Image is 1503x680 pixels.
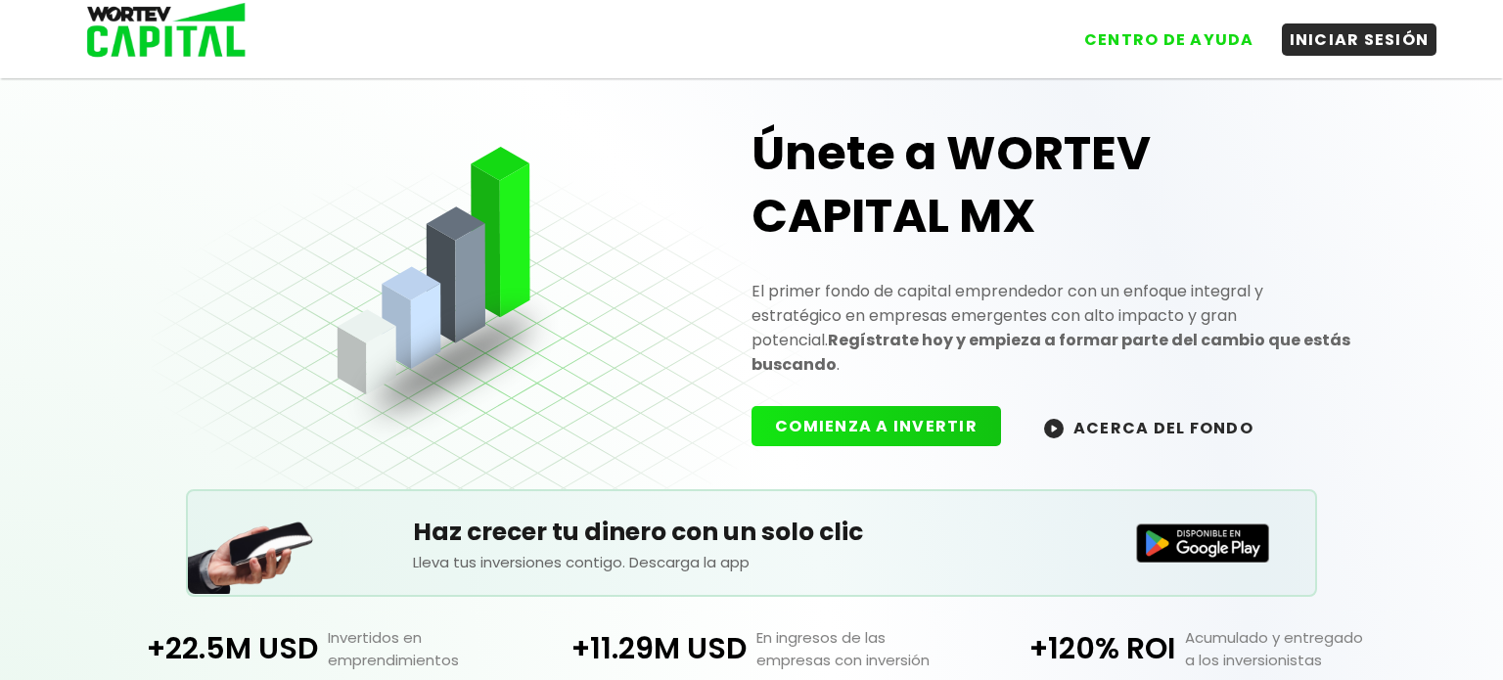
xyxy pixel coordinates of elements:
[966,626,1175,671] p: +120% ROI
[1057,9,1262,56] a: CENTRO DE AYUDA
[1262,9,1437,56] a: INICIAR SESIÓN
[751,329,1350,376] strong: Regístrate hoy y empieza a formar parte del cambio que estás buscando
[1044,419,1064,438] img: wortev-capital-acerca-del-fondo
[1175,626,1394,671] p: Acumulado y entregado a los inversionistas
[1076,23,1262,56] button: CENTRO DE AYUDA
[751,279,1352,377] p: El primer fondo de capital emprendedor con un enfoque integral y estratégico en empresas emergent...
[537,626,747,671] p: +11.29M USD
[188,497,315,594] img: Teléfono
[413,551,1089,573] p: Lleva tus inversiones contigo. Descarga la app
[751,415,1021,437] a: COMIENZA A INVERTIR
[1136,523,1269,563] img: Disponible en Google Play
[1021,406,1277,448] button: ACERCA DEL FONDO
[413,514,1089,551] h5: Haz crecer tu dinero con un solo clic
[109,626,318,671] p: +22.5M USD
[751,406,1001,446] button: COMIENZA A INVERTIR
[318,626,537,671] p: Invertidos en emprendimientos
[751,122,1352,248] h1: Únete a WORTEV CAPITAL MX
[1282,23,1437,56] button: INICIAR SESIÓN
[747,626,966,671] p: En ingresos de las empresas con inversión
